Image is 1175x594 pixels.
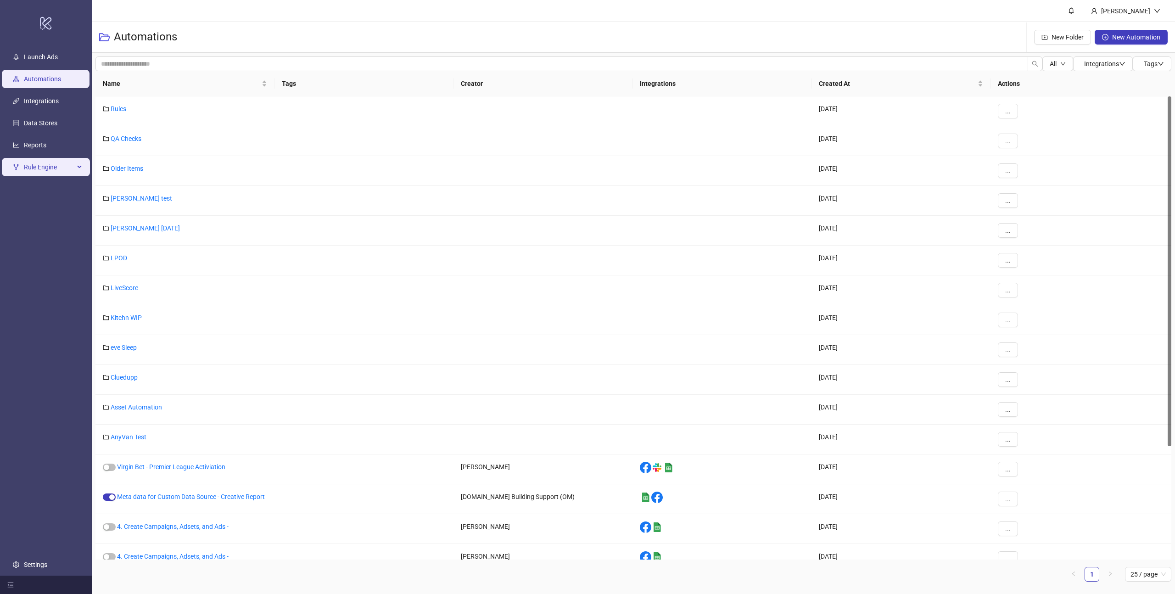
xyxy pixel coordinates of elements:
div: [DATE] [811,216,990,246]
button: ... [998,313,1018,327]
a: 4. Create Campaigns, Adsets, and Ads - [117,553,229,560]
a: 4. Create Campaigns, Adsets, and Ads - [117,523,229,530]
span: Rule Engine [24,158,74,176]
span: fork [13,164,19,170]
a: Kitchn WIP [111,314,142,321]
button: ... [998,372,1018,387]
div: [PERSON_NAME] [453,454,632,484]
span: ... [1005,286,1011,294]
div: [PERSON_NAME] [1097,6,1154,16]
button: Tagsdown [1133,56,1171,71]
span: bell [1068,7,1074,14]
a: Reports [24,141,46,149]
button: ... [998,193,1018,208]
span: 25 / page [1130,567,1166,581]
button: New Folder [1034,30,1091,45]
button: ... [998,521,1018,536]
button: ... [998,551,1018,566]
span: New Folder [1052,34,1084,41]
span: folder [103,135,109,142]
li: Next Page [1103,567,1118,582]
span: folder [103,285,109,291]
span: ... [1005,107,1011,115]
span: folder [103,225,109,231]
span: ... [1005,316,1011,324]
span: ... [1005,555,1011,562]
button: ... [998,342,1018,357]
span: plus-circle [1102,34,1108,40]
span: down [1154,8,1160,14]
span: down [1158,61,1164,67]
button: New Automation [1095,30,1168,45]
span: ... [1005,346,1011,353]
span: folder [103,344,109,351]
span: ... [1005,197,1011,204]
span: folder [103,255,109,261]
span: folder [103,195,109,202]
button: right [1103,567,1118,582]
button: ... [998,134,1018,148]
span: folder-add [1041,34,1048,40]
div: [DATE] [811,425,990,454]
span: ... [1005,495,1011,503]
span: folder [103,106,109,112]
button: ... [998,253,1018,268]
span: ... [1005,465,1011,473]
span: folder-open [99,32,110,43]
span: ... [1005,406,1011,413]
div: [DATE] [811,484,990,514]
a: AnyVan Test [111,433,146,441]
th: Tags [274,71,453,96]
span: ... [1005,167,1011,174]
span: down [1060,61,1066,67]
li: 1 [1085,567,1099,582]
span: ... [1005,257,1011,264]
span: Name [103,78,260,89]
a: Asset Automation [111,403,162,411]
button: Integrationsdown [1073,56,1133,71]
div: [DATE] [811,544,990,574]
span: ... [1005,137,1011,145]
a: QA Checks [111,135,141,142]
div: [DATE] [811,335,990,365]
a: eve Sleep [111,344,137,351]
span: All [1050,60,1057,67]
div: Page Size [1125,567,1171,582]
div: [DATE] [811,275,990,305]
th: Integrations [632,71,811,96]
div: [DATE] [811,365,990,395]
span: ... [1005,227,1011,234]
span: Integrations [1084,60,1125,67]
span: Tags [1144,60,1164,67]
div: [DATE] [811,514,990,544]
a: Older Items [111,165,143,172]
a: [PERSON_NAME] test [111,195,172,202]
button: ... [998,492,1018,506]
a: Automations [24,75,61,83]
span: folder [103,165,109,172]
span: folder [103,404,109,410]
th: Creator [453,71,632,96]
div: [DATE] [811,156,990,186]
span: Created At [819,78,976,89]
button: ... [998,223,1018,238]
a: LPOD [111,254,127,262]
button: left [1066,567,1081,582]
span: right [1108,571,1113,577]
span: folder [103,434,109,440]
span: folder [103,314,109,321]
span: user [1091,8,1097,14]
div: [DATE] [811,305,990,335]
div: [DATE] [811,96,990,126]
span: down [1119,61,1125,67]
div: [PERSON_NAME] [453,514,632,544]
span: New Automation [1112,34,1160,41]
a: Settings [24,561,47,568]
span: ... [1005,436,1011,443]
span: menu-fold [7,582,14,588]
button: ... [998,402,1018,417]
div: [DOMAIN_NAME] Building Support (OM) [453,484,632,514]
button: ... [998,432,1018,447]
button: ... [998,163,1018,178]
span: left [1071,571,1076,577]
